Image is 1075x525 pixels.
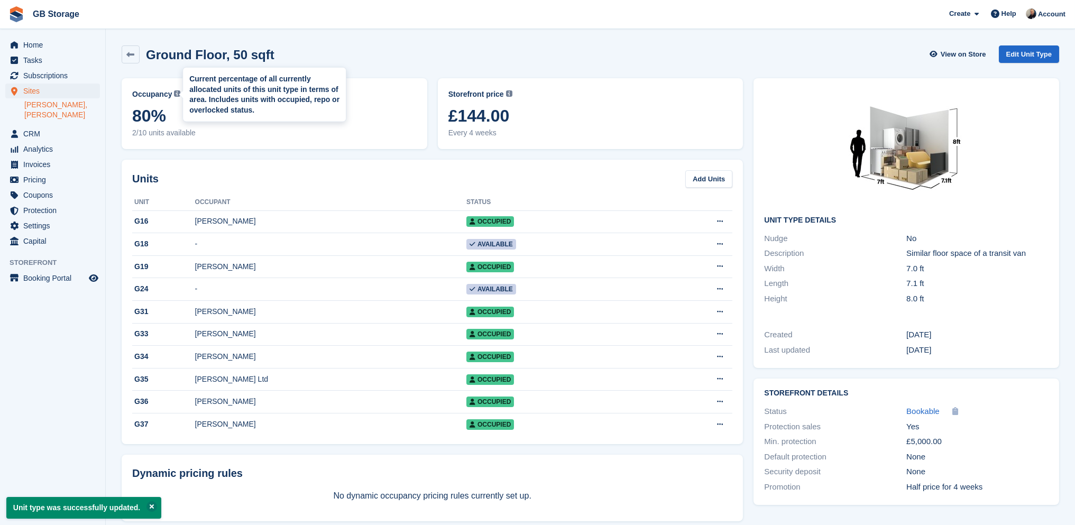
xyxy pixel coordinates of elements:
a: menu [5,203,100,218]
a: menu [5,172,100,187]
div: Protection sales [764,421,906,433]
span: CRM [23,126,87,141]
div: G37 [132,419,195,430]
div: £5,000.00 [906,436,1049,448]
span: 80% [132,106,417,125]
span: £144.00 [448,106,733,125]
span: Tasks [23,53,87,68]
h2: Ground Floor, 50 sqft [146,48,274,62]
a: menu [5,38,100,52]
a: menu [5,188,100,202]
div: 8.0 ft [906,293,1049,305]
img: icon-info-grey-7440780725fd019a000dd9b08b2336e03edf1995a4989e88bcd33f0948082b44.svg [174,90,180,97]
div: G31 [132,306,195,317]
a: menu [5,84,100,98]
span: 2/10 units available [132,127,417,139]
img: stora-icon-8386f47178a22dfd0bd8f6a31ec36ba5ce8667c1dd55bd0f319d3a0aa187defe.svg [8,6,24,22]
div: [PERSON_NAME] [195,261,466,272]
a: Bookable [906,406,940,418]
a: menu [5,68,100,83]
div: [PERSON_NAME] [195,216,466,227]
th: Unit [132,194,195,211]
span: Occupied [466,329,514,339]
a: menu [5,53,100,68]
div: G16 [132,216,195,227]
span: Occupied [466,374,514,385]
a: menu [5,234,100,248]
td: - [195,233,466,256]
a: Add Units [685,170,732,188]
span: Account [1038,9,1065,20]
div: Promotion [764,481,906,493]
span: Invoices [23,157,87,172]
div: Half price for 4 weeks [906,481,1049,493]
a: [PERSON_NAME], [PERSON_NAME] [24,100,100,120]
div: [PERSON_NAME] [195,419,466,430]
div: [PERSON_NAME] [195,306,466,317]
th: Status [466,194,650,211]
span: Storefront price [448,89,504,100]
span: Capital [23,234,87,248]
div: Security deposit [764,466,906,478]
div: Width [764,263,906,275]
div: Description [764,247,906,260]
h2: Storefront Details [764,389,1049,398]
span: Occupied [466,307,514,317]
div: [DATE] [906,344,1049,356]
a: menu [5,142,100,156]
p: Unit type was successfully updated. [6,497,161,519]
span: Available [466,284,516,294]
div: No [906,233,1049,245]
span: Occupied [466,262,514,272]
div: Current percentage of all currently allocated units of this unit type in terms of area. Includes ... [189,74,339,115]
span: Available [466,239,516,250]
a: menu [5,218,100,233]
div: Length [764,278,906,290]
div: Min. protection [764,436,906,448]
img: Karl Walker [1026,8,1036,19]
span: Occupied [466,397,514,407]
img: 50-sqft-unit.jpg [827,89,986,208]
span: Pricing [23,172,87,187]
span: Settings [23,218,87,233]
h2: Unit Type details [764,216,1049,225]
div: Status [764,406,906,418]
td: - [195,278,466,301]
span: Occupied [466,216,514,227]
div: [PERSON_NAME] [195,351,466,362]
div: G35 [132,374,195,385]
div: Nudge [764,233,906,245]
a: menu [5,271,100,285]
div: Dynamic pricing rules [132,465,732,481]
p: No dynamic occupancy pricing rules currently set up. [132,490,732,502]
div: G33 [132,328,195,339]
div: Created [764,329,906,341]
div: Similar floor space of a transit van [906,247,1049,260]
div: 7.0 ft [906,263,1049,275]
div: [PERSON_NAME] Ltd [195,374,466,385]
div: None [906,466,1049,478]
span: View on Store [941,49,986,60]
span: Occupancy [132,89,172,100]
div: Last updated [764,344,906,356]
div: G34 [132,351,195,362]
h2: Units [132,171,159,187]
div: G18 [132,238,195,250]
a: menu [5,157,100,172]
div: [PERSON_NAME] [195,328,466,339]
div: [DATE] [906,329,1049,341]
span: Occupied [466,352,514,362]
span: Create [949,8,970,19]
a: GB Storage [29,5,84,23]
a: Edit Unit Type [999,45,1059,63]
span: Occupied [466,419,514,430]
span: Every 4 weeks [448,127,733,139]
span: Booking Portal [23,271,87,285]
span: Protection [23,203,87,218]
div: Yes [906,421,1049,433]
div: Default protection [764,451,906,463]
span: Storefront [10,257,105,268]
div: G36 [132,396,195,407]
img: icon-info-grey-7440780725fd019a000dd9b08b2336e03edf1995a4989e88bcd33f0948082b44.svg [506,90,512,97]
div: None [906,451,1049,463]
